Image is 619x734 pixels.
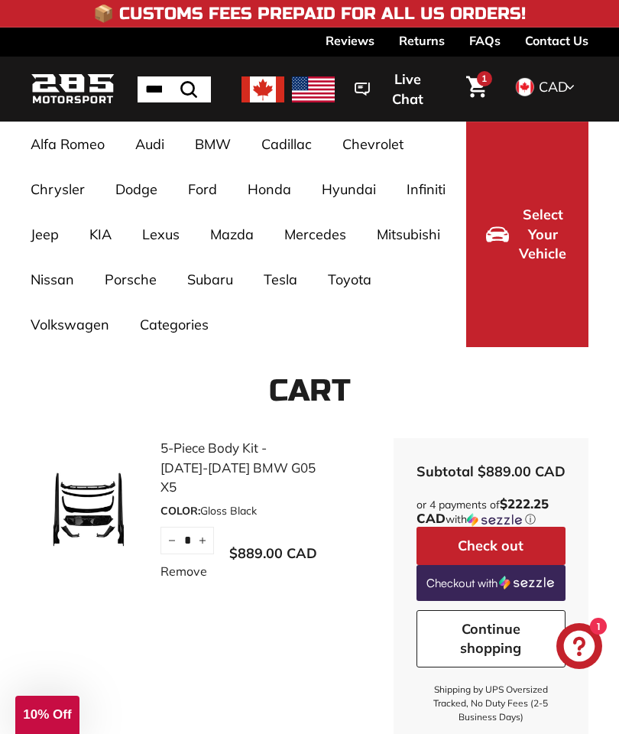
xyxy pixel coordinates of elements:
[457,63,496,115] a: Cart
[466,122,588,347] button: Select Your Vehicle
[191,527,214,554] button: Increase item quantity by one
[361,212,455,257] a: Mitsubishi
[15,167,100,212] a: Chrysler
[160,438,317,497] a: 5-Piece Body Kit - [DATE]-[DATE] BMW G05 X5
[74,212,127,257] a: KIA
[378,70,437,109] span: Live Chat
[467,513,522,527] img: Sezzle
[306,167,391,212] a: Hyundai
[416,495,549,526] span: $222.25 CAD
[31,71,115,107] img: Logo_285_Motorsport_areodynamics_components
[539,78,568,96] span: CAD
[416,497,566,527] div: or 4 payments of$222.25 CADwithSezzle Click to learn more about Sezzle
[173,167,232,212] a: Ford
[172,257,248,302] a: Subaru
[416,683,566,724] small: Shipping by UPS Oversized Tracked, No Duty Fees (2-5 Business Days)
[89,257,172,302] a: Porsche
[517,205,569,264] span: Select Your Vehicle
[160,503,317,519] div: Gloss Black
[15,212,74,257] a: Jeep
[15,257,89,302] a: Nissan
[160,504,200,518] span: COLOR:
[416,610,566,667] a: Continue shopping
[326,28,374,54] a: Reviews
[31,374,588,408] h1: Cart
[335,60,457,118] button: Live Chat
[127,212,195,257] a: Lexus
[499,576,554,589] img: Sezzle
[399,28,445,54] a: Returns
[469,28,501,54] a: FAQs
[125,302,224,347] a: Categories
[478,463,566,480] span: $889.00 CAD
[269,212,361,257] a: Mercedes
[416,497,566,527] div: or 4 payments of with
[327,122,419,167] a: Chevrolet
[15,696,79,734] div: 10% Off
[416,461,474,482] div: Subtotal
[391,167,461,212] a: Infiniti
[552,623,607,673] inbox-online-store-chat: Shopify online store chat
[180,122,246,167] a: BMW
[15,122,120,167] a: Alfa Romeo
[160,527,183,554] button: Reduce item quantity by one
[93,5,526,23] h4: 📦 Customs Fees Prepaid for All US Orders!
[100,167,173,212] a: Dodge
[246,122,327,167] a: Cadillac
[15,302,125,347] a: Volkswagen
[229,544,317,562] span: $889.00 CAD
[416,527,566,565] button: Check out
[160,562,207,580] a: Remove
[120,122,180,167] a: Audi
[31,471,145,547] img: 5-Piece Body Kit - 2019-2025 BMW G05 X5
[481,73,487,84] span: 1
[138,76,211,102] input: Search
[416,565,566,601] a: Checkout with
[313,257,387,302] a: Toyota
[23,707,71,722] span: 10% Off
[232,167,306,212] a: Honda
[248,257,313,302] a: Tesla
[195,212,269,257] a: Mazda
[525,28,588,54] a: Contact Us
